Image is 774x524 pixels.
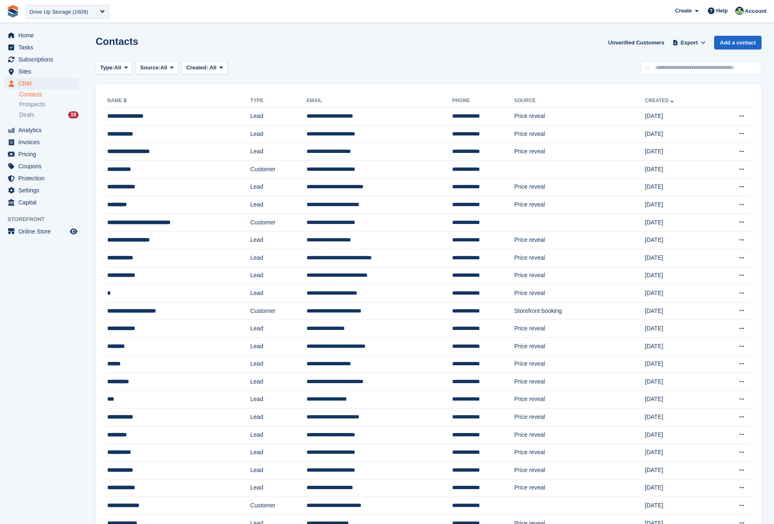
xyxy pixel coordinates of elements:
[645,302,713,320] td: [DATE]
[514,178,645,196] td: Price reveal
[18,78,68,89] span: CRM
[645,426,713,444] td: [DATE]
[19,91,79,98] a: Contacts
[96,36,138,47] h1: Contacts
[645,391,713,408] td: [DATE]
[250,178,307,196] td: Lead
[250,214,307,231] td: Customer
[161,64,168,72] span: All
[645,373,713,391] td: [DATE]
[645,108,713,125] td: [DATE]
[250,302,307,320] td: Customer
[645,337,713,355] td: [DATE]
[250,108,307,125] td: Lead
[18,66,68,77] span: Sites
[514,108,645,125] td: Price reveal
[250,143,307,161] td: Lead
[645,355,713,373] td: [DATE]
[18,42,68,53] span: Tasks
[19,111,79,119] a: Deals 19
[250,249,307,267] td: Lead
[645,178,713,196] td: [DATE]
[18,197,68,208] span: Capital
[514,391,645,408] td: Price reveal
[18,148,68,160] span: Pricing
[514,337,645,355] td: Price reveal
[250,125,307,143] td: Lead
[514,285,645,303] td: Price reveal
[250,355,307,373] td: Lead
[735,7,744,15] img: Yaw Boakye
[645,479,713,497] td: [DATE]
[107,98,129,103] a: Name
[514,444,645,462] td: Price reveal
[452,94,514,108] th: Phone
[4,226,79,237] a: menu
[645,249,713,267] td: [DATE]
[514,320,645,338] td: Price reveal
[182,61,228,75] button: Created: All
[745,7,767,15] span: Account
[514,267,645,285] td: Price reveal
[250,497,307,515] td: Customer
[681,39,698,47] span: Export
[250,479,307,497] td: Lead
[4,172,79,184] a: menu
[250,337,307,355] td: Lead
[514,231,645,249] td: Price reveal
[675,7,692,15] span: Create
[645,462,713,480] td: [DATE]
[4,185,79,196] a: menu
[645,320,713,338] td: [DATE]
[645,444,713,462] td: [DATE]
[645,98,675,103] a: Created
[30,8,88,16] div: Drive Up Storage (1609)
[210,64,217,71] span: All
[645,231,713,249] td: [DATE]
[645,160,713,178] td: [DATE]
[514,302,645,320] td: Storefront booking
[514,479,645,497] td: Price reveal
[250,426,307,444] td: Lead
[250,94,307,108] th: Type
[4,124,79,136] a: menu
[645,497,713,515] td: [DATE]
[645,196,713,214] td: [DATE]
[514,462,645,480] td: Price reveal
[250,408,307,426] td: Lead
[250,462,307,480] td: Lead
[645,285,713,303] td: [DATE]
[716,7,728,15] span: Help
[250,320,307,338] td: Lead
[18,226,68,237] span: Online Store
[140,64,160,72] span: Source:
[4,30,79,41] a: menu
[7,5,19,17] img: stora-icon-8386f47178a22dfd0bd8f6a31ec36ba5ce8667c1dd55bd0f319d3a0aa187defe.svg
[250,373,307,391] td: Lead
[18,124,68,136] span: Analytics
[671,36,707,49] button: Export
[19,100,79,109] a: Prospects
[19,111,34,119] span: Deals
[19,101,45,108] span: Prospects
[4,197,79,208] a: menu
[605,36,668,49] a: Unverified Customers
[250,285,307,303] td: Lead
[4,42,79,53] a: menu
[100,64,114,72] span: Type:
[250,231,307,249] td: Lead
[4,66,79,77] a: menu
[514,426,645,444] td: Price reveal
[18,54,68,65] span: Subscriptions
[714,36,762,49] a: Add a contact
[7,215,83,224] span: Storefront
[114,64,121,72] span: All
[69,226,79,236] a: Preview store
[645,143,713,161] td: [DATE]
[645,214,713,231] td: [DATE]
[514,373,645,391] td: Price reveal
[250,391,307,408] td: Lead
[514,249,645,267] td: Price reveal
[96,61,132,75] button: Type: All
[4,54,79,65] a: menu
